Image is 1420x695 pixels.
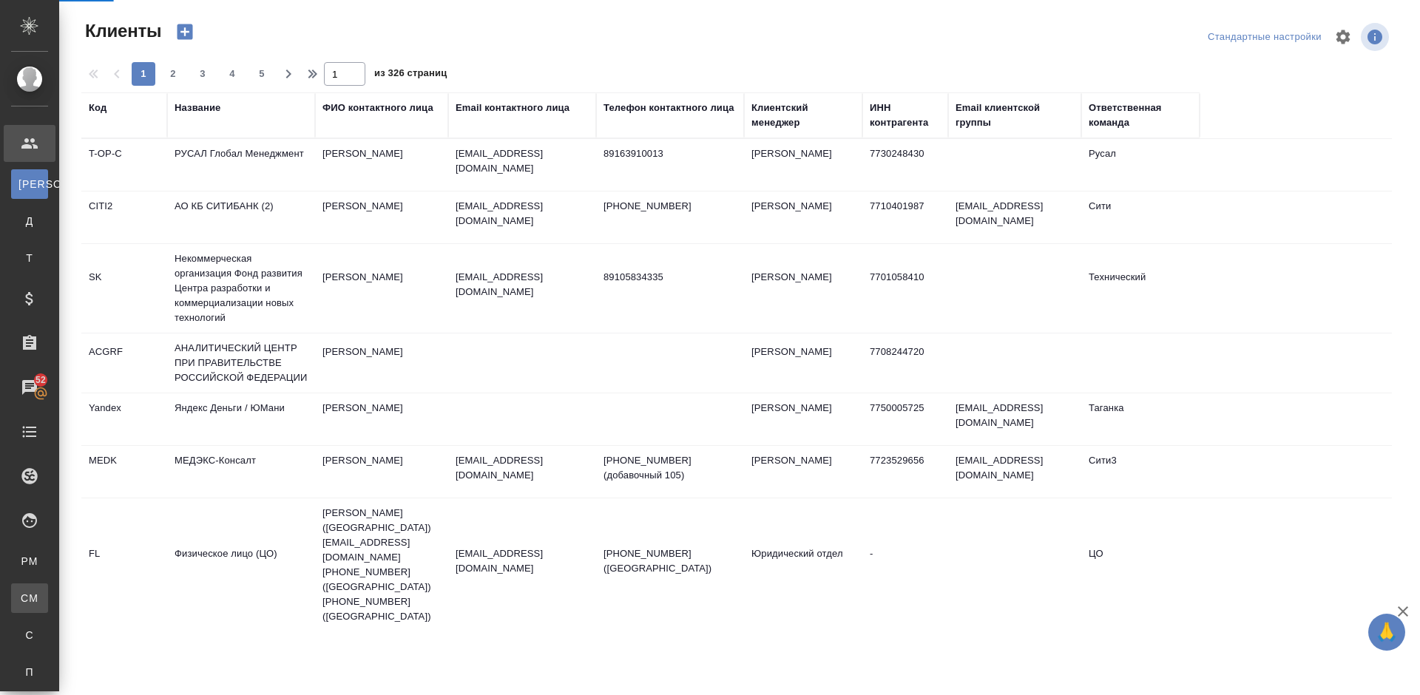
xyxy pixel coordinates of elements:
[315,262,448,314] td: [PERSON_NAME]
[1204,26,1325,49] div: split button
[161,67,185,81] span: 2
[11,657,48,687] a: П
[220,62,244,86] button: 4
[167,19,203,44] button: Создать
[603,101,734,115] div: Телефон контактного лица
[18,665,41,679] span: П
[744,539,862,591] td: Юридический отдел
[81,262,167,314] td: SK
[744,337,862,389] td: [PERSON_NAME]
[1081,446,1200,498] td: Сити3
[862,393,948,445] td: 7750005725
[167,539,315,591] td: Физическое лицо (ЦО)
[1361,23,1392,51] span: Посмотреть информацию
[1081,539,1200,591] td: ЦО
[862,191,948,243] td: 7710401987
[862,446,948,498] td: 7723529656
[18,591,41,606] span: CM
[315,498,448,631] td: [PERSON_NAME] ([GEOGRAPHIC_DATA]) [EMAIL_ADDRESS][DOMAIN_NAME] [PHONE_NUMBER] ([GEOGRAPHIC_DATA])...
[191,67,214,81] span: 3
[948,393,1081,445] td: [EMAIL_ADDRESS][DOMAIN_NAME]
[18,628,41,643] span: С
[315,139,448,191] td: [PERSON_NAME]
[11,169,48,199] a: [PERSON_NAME]
[27,373,55,387] span: 52
[167,191,315,243] td: АО КБ СИТИБАНК (2)
[167,393,315,445] td: Яндекс Деньги / ЮМани
[250,62,274,86] button: 5
[862,337,948,389] td: 7708244720
[175,101,220,115] div: Название
[18,177,41,191] span: [PERSON_NAME]
[11,620,48,650] a: С
[315,337,448,389] td: [PERSON_NAME]
[81,337,167,389] td: ACGRF
[81,139,167,191] td: T-OP-C
[956,101,1074,130] div: Email клиентской группы
[744,262,862,314] td: [PERSON_NAME]
[81,446,167,498] td: MEDK
[862,139,948,191] td: 7730248430
[18,214,41,228] span: Д
[870,101,941,130] div: ИНН контрагента
[18,554,41,569] span: PM
[81,393,167,445] td: Yandex
[11,583,48,613] a: CM
[1081,191,1200,243] td: Сити
[322,101,433,115] div: ФИО контактного лица
[167,333,315,393] td: АНАЛИТИЧЕСКИЙ ЦЕНТР ПРИ ПРАВИТЕЛЬСТВЕ РОССИЙСКОЙ ФЕДЕРАЦИИ
[456,101,569,115] div: Email контактного лица
[89,101,106,115] div: Код
[1081,139,1200,191] td: Русал
[862,262,948,314] td: 7701058410
[81,539,167,591] td: FL
[1374,617,1399,648] span: 🙏
[11,546,48,576] a: PM
[167,139,315,191] td: РУСАЛ Глобал Менеджмент
[603,270,737,285] p: 89105834335
[603,199,737,214] p: [PHONE_NUMBER]
[603,146,737,161] p: 89163910013
[167,446,315,498] td: МЕДЭКС-Консалт
[456,270,589,299] p: [EMAIL_ADDRESS][DOMAIN_NAME]
[744,446,862,498] td: [PERSON_NAME]
[191,62,214,86] button: 3
[862,539,948,591] td: -
[81,19,161,43] span: Клиенты
[81,191,167,243] td: CITI2
[4,369,55,406] a: 52
[456,146,589,176] p: [EMAIL_ADDRESS][DOMAIN_NAME]
[374,64,447,86] span: из 326 страниц
[948,191,1081,243] td: [EMAIL_ADDRESS][DOMAIN_NAME]
[744,191,862,243] td: [PERSON_NAME]
[315,393,448,445] td: [PERSON_NAME]
[315,191,448,243] td: [PERSON_NAME]
[751,101,855,130] div: Клиентский менеджер
[603,453,737,483] p: [PHONE_NUMBER] (добавочный 105)
[167,244,315,333] td: Некоммерческая организация Фонд развития Центра разработки и коммерциализации новых технологий
[1368,614,1405,651] button: 🙏
[603,546,737,576] p: [PHONE_NUMBER] ([GEOGRAPHIC_DATA])
[18,251,41,265] span: Т
[250,67,274,81] span: 5
[1081,262,1200,314] td: Технический
[315,446,448,498] td: [PERSON_NAME]
[744,393,862,445] td: [PERSON_NAME]
[1089,101,1192,130] div: Ответственная команда
[1325,19,1361,55] span: Настроить таблицу
[456,453,589,483] p: [EMAIL_ADDRESS][DOMAIN_NAME]
[161,62,185,86] button: 2
[11,206,48,236] a: Д
[456,199,589,228] p: [EMAIL_ADDRESS][DOMAIN_NAME]
[220,67,244,81] span: 4
[11,243,48,273] a: Т
[948,446,1081,498] td: [EMAIL_ADDRESS][DOMAIN_NAME]
[456,546,589,576] p: [EMAIL_ADDRESS][DOMAIN_NAME]
[744,139,862,191] td: [PERSON_NAME]
[1081,393,1200,445] td: Таганка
